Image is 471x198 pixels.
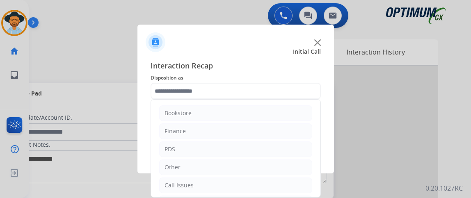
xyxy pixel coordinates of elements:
span: Interaction Recap [151,60,321,73]
span: Disposition as [151,73,321,83]
div: PDS [165,145,175,153]
img: contactIcon [146,32,165,52]
span: Initial Call [293,48,321,56]
div: Call Issues [165,181,194,189]
div: Bookstore [165,109,192,117]
div: Other [165,163,181,171]
div: Finance [165,127,186,135]
p: 0.20.1027RC [425,183,463,193]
